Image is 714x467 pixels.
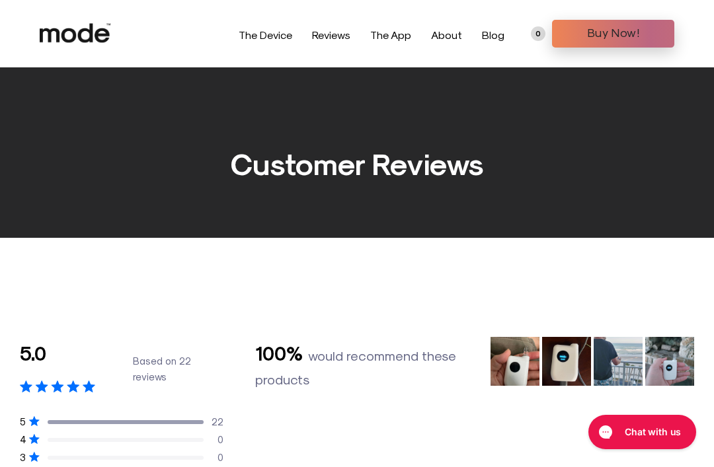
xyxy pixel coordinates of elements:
div: 0 [212,452,223,462]
img: Customer-uploaded image, show more details [542,337,591,386]
img: Customer-uploaded image, show more details [645,337,694,386]
a: 0 [531,26,545,41]
span: 5 [20,417,26,427]
img: Customer-uploaded image, show more details [491,337,539,386]
span: 3 [20,452,26,462]
a: Reviews [312,28,350,41]
a: About [431,28,462,41]
strong: 100% [255,341,303,365]
span: Buy Now! [562,22,664,42]
a: Buy Now! [552,20,674,48]
a: The Device [239,28,292,41]
img: Customer-uploaded image, show more details [594,337,643,386]
span: would recommend these products [255,347,456,387]
div: Based on 22 reviews [133,353,223,384]
a: Blog [482,28,504,41]
a: The App [370,28,411,41]
span: 5.0 [20,337,46,369]
div: 0 [212,435,223,445]
div: 22 [212,417,223,427]
span: 4 [20,435,26,445]
iframe: Gorgias live chat messenger [582,410,701,454]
